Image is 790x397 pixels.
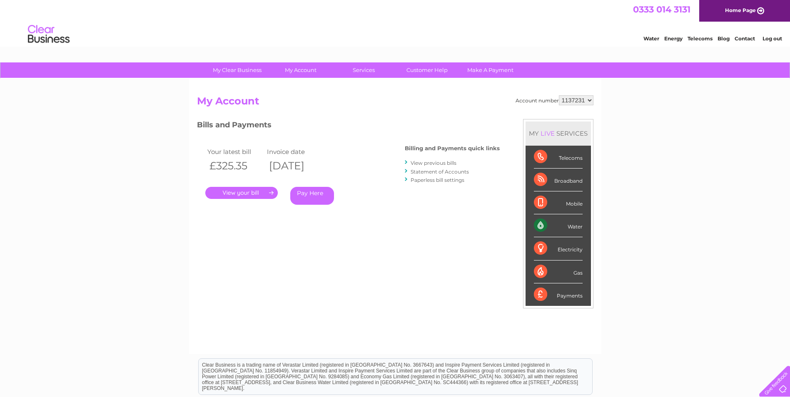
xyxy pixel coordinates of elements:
[197,119,500,134] h3: Bills and Payments
[393,62,461,78] a: Customer Help
[688,35,713,42] a: Telecoms
[763,35,782,42] a: Log out
[534,237,583,260] div: Electricity
[329,62,398,78] a: Services
[534,283,583,306] div: Payments
[411,169,469,175] a: Statement of Accounts
[534,191,583,214] div: Mobile
[539,129,556,137] div: LIVE
[205,157,265,174] th: £325.35
[411,160,456,166] a: View previous bills
[405,145,500,151] h4: Billing and Payments quick links
[456,62,525,78] a: Make A Payment
[534,214,583,237] div: Water
[197,95,593,111] h2: My Account
[664,35,683,42] a: Energy
[643,35,659,42] a: Water
[265,146,325,157] td: Invoice date
[199,5,592,40] div: Clear Business is a trading name of Verastar Limited (registered in [GEOGRAPHIC_DATA] No. 3667643...
[411,177,464,183] a: Paperless bill settings
[266,62,335,78] a: My Account
[290,187,334,205] a: Pay Here
[534,169,583,191] div: Broadband
[534,261,583,283] div: Gas
[203,62,272,78] a: My Clear Business
[27,22,70,47] img: logo.png
[735,35,755,42] a: Contact
[718,35,730,42] a: Blog
[534,146,583,169] div: Telecoms
[516,95,593,105] div: Account number
[526,122,591,145] div: MY SERVICES
[205,187,278,199] a: .
[633,4,690,15] a: 0333 014 3131
[265,157,325,174] th: [DATE]
[205,146,265,157] td: Your latest bill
